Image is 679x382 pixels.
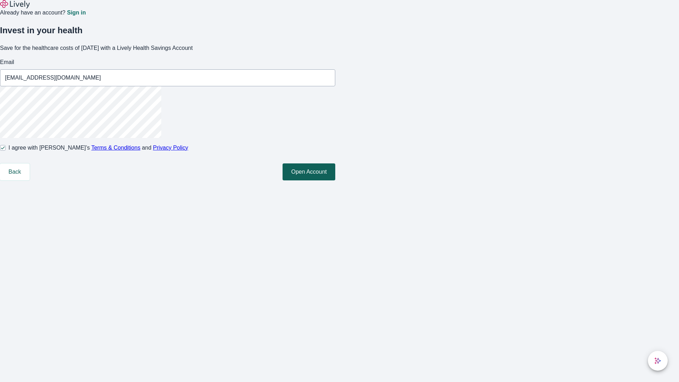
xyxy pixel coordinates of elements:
svg: Lively AI Assistant [654,357,661,364]
button: Open Account [283,163,335,180]
a: Terms & Conditions [91,145,140,151]
button: chat [648,351,668,371]
span: I agree with [PERSON_NAME]’s and [8,144,188,152]
a: Privacy Policy [153,145,188,151]
a: Sign in [67,10,86,16]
